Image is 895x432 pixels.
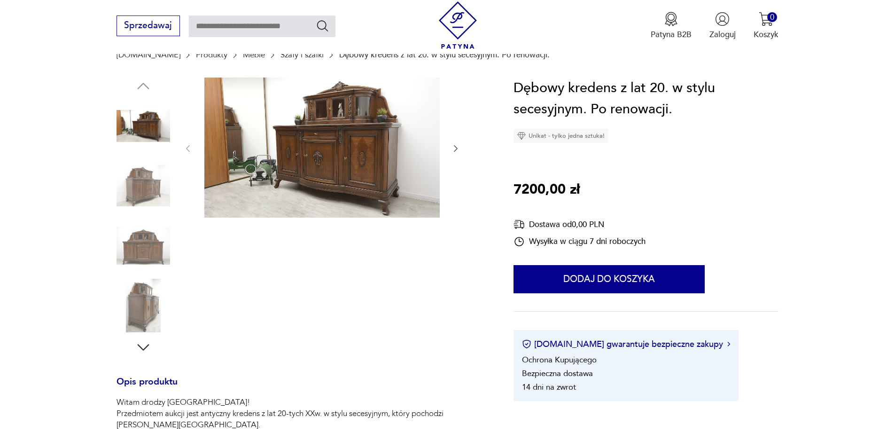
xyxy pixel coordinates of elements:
[316,19,329,32] button: Szukaj
[339,50,550,59] p: Dębowy kredens z lat 20. w stylu secesyjnym. Po renowacji.
[759,12,773,26] img: Ikona koszyka
[117,219,170,273] img: Zdjęcie produktu Dębowy kredens z lat 20. w stylu secesyjnym. Po renowacji.
[715,12,730,26] img: Ikonka użytkownika
[651,12,692,40] button: Patyna B2B
[664,12,678,26] img: Ikona medalu
[117,16,180,36] button: Sprzedawaj
[651,29,692,40] p: Patyna B2B
[522,368,593,379] li: Bezpieczna dostawa
[514,78,778,120] h1: Dębowy kredens z lat 20. w stylu secesyjnym. Po renowacji.
[514,179,580,201] p: 7200,00 zł
[204,78,440,218] img: Zdjęcie produktu Dębowy kredens z lat 20. w stylu secesyjnym. Po renowacji.
[517,132,526,140] img: Ikona diamentu
[754,29,778,40] p: Koszyk
[117,50,180,59] a: [DOMAIN_NAME]
[514,129,608,143] div: Unikat - tylko jedna sztuka!
[709,12,736,40] button: Zaloguj
[651,12,692,40] a: Ikona medaluPatyna B2B
[709,29,736,40] p: Zaloguj
[117,378,487,397] h3: Opis produktu
[514,265,705,293] button: Dodaj do koszyka
[522,354,597,365] li: Ochrona Kupującego
[434,1,482,49] img: Patyna - sklep z meblami i dekoracjami vintage
[514,219,646,230] div: Dostawa od 0,00 PLN
[117,23,180,30] a: Sprzedawaj
[243,50,265,59] a: Meble
[522,339,531,349] img: Ikona certyfikatu
[117,279,170,332] img: Zdjęcie produktu Dębowy kredens z lat 20. w stylu secesyjnym. Po renowacji.
[522,382,576,393] li: 14 dni na zwrot
[522,338,730,350] button: [DOMAIN_NAME] gwarantuje bezpieczne zakupy
[767,12,777,22] div: 0
[514,219,525,230] img: Ikona dostawy
[754,12,778,40] button: 0Koszyk
[196,50,227,59] a: Produkty
[117,397,487,431] p: Witam drodzy [GEOGRAPHIC_DATA]! Przedmiotem aukcji jest antyczny kredens z lat 20-tych XXw. w sty...
[117,159,170,212] img: Zdjęcie produktu Dębowy kredens z lat 20. w stylu secesyjnym. Po renowacji.
[514,236,646,247] div: Wysyłka w ciągu 7 dni roboczych
[117,99,170,153] img: Zdjęcie produktu Dębowy kredens z lat 20. w stylu secesyjnym. Po renowacji.
[727,342,730,346] img: Ikona strzałki w prawo
[280,50,324,59] a: Szafy i szafki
